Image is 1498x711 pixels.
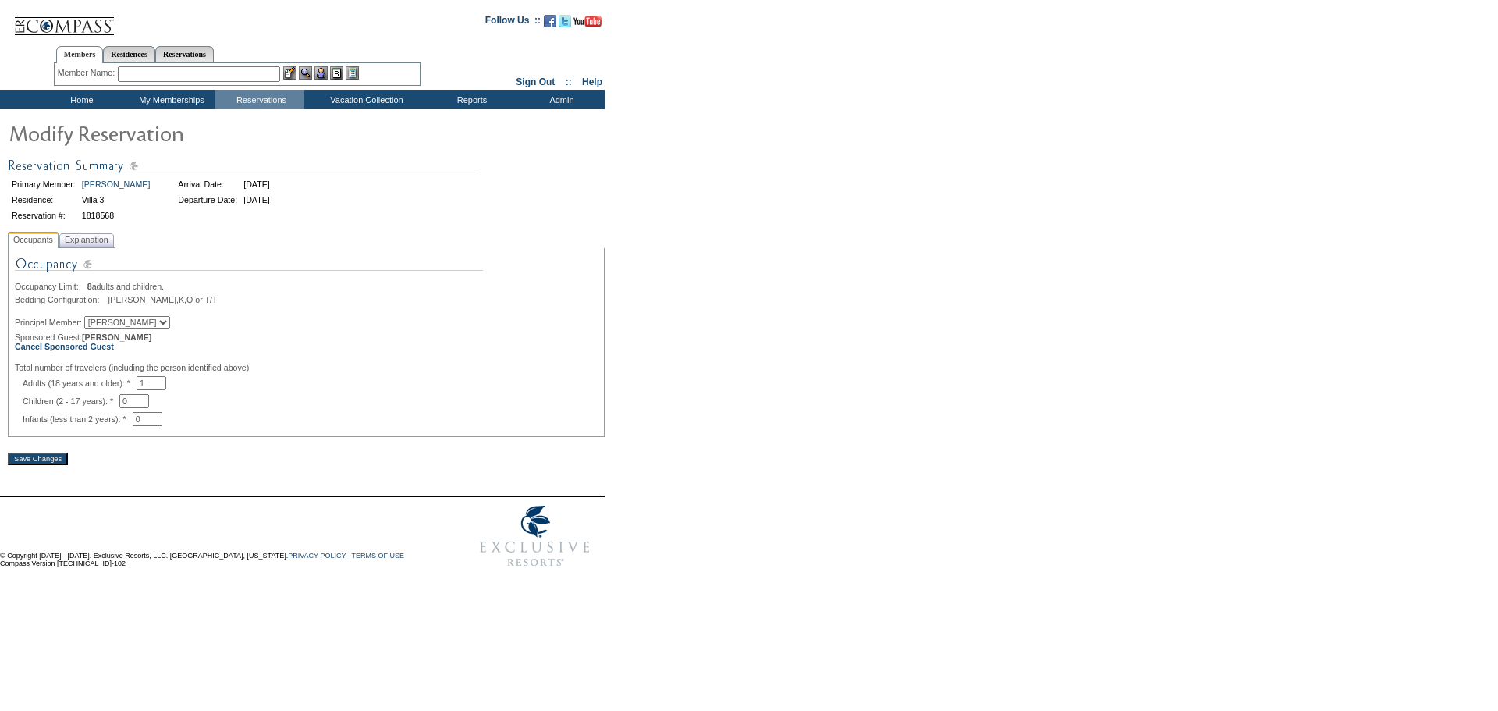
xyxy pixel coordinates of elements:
[215,90,304,109] td: Reservations
[573,16,602,27] img: Subscribe to our YouTube Channel
[23,379,137,388] span: Adults (18 years and older): *
[87,282,92,291] span: 8
[103,46,155,62] a: Residences
[8,117,320,148] img: Modify Reservation
[15,254,483,282] img: Occupancy
[15,295,105,304] span: Bedding Configuration:
[62,232,112,248] span: Explanation
[82,332,151,342] span: [PERSON_NAME]
[304,90,425,109] td: Vacation Collection
[15,318,82,327] span: Principal Member:
[241,177,272,191] td: [DATE]
[9,177,78,191] td: Primary Member:
[314,66,328,80] img: Impersonate
[108,295,217,304] span: [PERSON_NAME],K,Q or T/T
[485,13,541,32] td: Follow Us ::
[15,282,85,291] span: Occupancy Limit:
[80,193,153,207] td: Villa 3
[82,180,151,189] a: [PERSON_NAME]
[15,342,114,351] a: Cancel Sponsored Guest
[176,177,240,191] td: Arrival Date:
[515,90,605,109] td: Admin
[58,66,118,80] div: Member Name:
[544,20,556,29] a: Become our fan on Facebook
[15,332,598,351] div: Sponsored Guest:
[559,20,571,29] a: Follow us on Twitter
[56,46,104,63] a: Members
[23,396,119,406] span: Children (2 - 17 years): *
[330,66,343,80] img: Reservations
[8,156,476,176] img: Reservation Summary
[8,453,68,465] input: Save Changes
[13,4,115,36] img: Compass Home
[9,193,78,207] td: Residence:
[125,90,215,109] td: My Memberships
[23,414,133,424] span: Infants (less than 2 years): *
[283,66,296,80] img: b_edit.gif
[352,552,405,560] a: TERMS OF USE
[80,208,153,222] td: 1818568
[573,20,602,29] a: Subscribe to our YouTube Channel
[176,193,240,207] td: Departure Date:
[559,15,571,27] img: Follow us on Twitter
[35,90,125,109] td: Home
[425,90,515,109] td: Reports
[288,552,346,560] a: PRIVACY POLICY
[346,66,359,80] img: b_calculator.gif
[15,363,598,372] div: Total number of travelers (including the person identified above)
[516,76,555,87] a: Sign Out
[299,66,312,80] img: View
[10,232,56,248] span: Occupants
[15,282,598,291] div: adults and children.
[582,76,602,87] a: Help
[544,15,556,27] img: Become our fan on Facebook
[566,76,572,87] span: ::
[241,193,272,207] td: [DATE]
[155,46,214,62] a: Reservations
[465,497,605,575] img: Exclusive Resorts
[9,208,78,222] td: Reservation #:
